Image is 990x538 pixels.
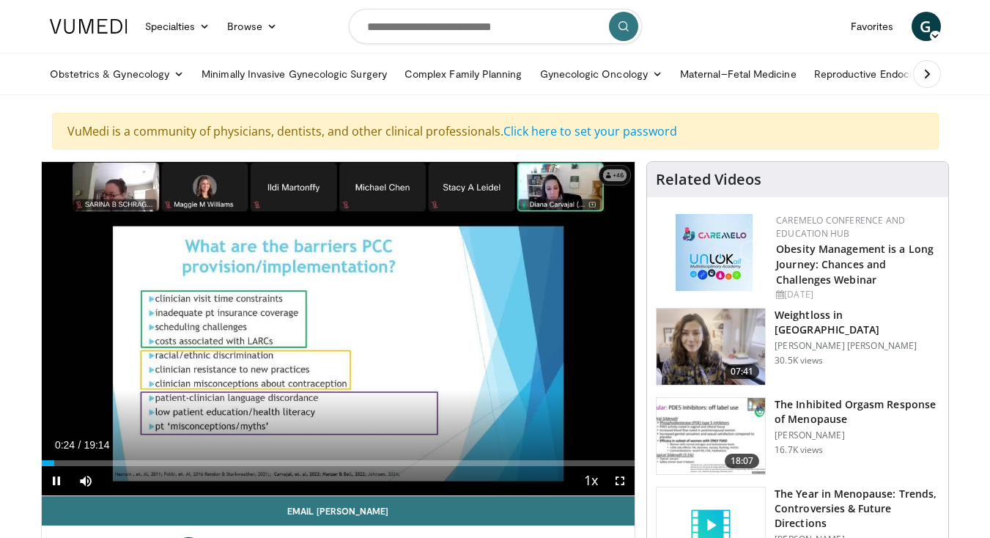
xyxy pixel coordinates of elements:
[193,59,396,89] a: Minimally Invasive Gynecologic Surgery
[657,309,765,385] img: 9983fed1-7565-45be-8934-aef1103ce6e2.150x105_q85_crop-smart_upscale.jpg
[503,123,677,139] a: Click here to set your password
[776,214,905,240] a: CaReMeLO Conference and Education Hub
[78,439,81,451] span: /
[776,288,937,301] div: [DATE]
[84,439,109,451] span: 19:14
[136,12,219,41] a: Specialties
[775,340,939,352] p: [PERSON_NAME] [PERSON_NAME]
[349,9,642,44] input: Search topics, interventions
[396,59,531,89] a: Complex Family Planning
[656,397,939,475] a: 18:07 The Inhibited Orgasm Response of Menopause [PERSON_NAME] 16.7K views
[775,355,823,366] p: 30.5K views
[776,242,934,287] a: Obesity Management is a Long Journey: Chances and Challenges Webinar
[50,19,128,34] img: VuMedi Logo
[775,397,939,427] h3: The Inhibited Orgasm Response of Menopause
[842,12,903,41] a: Favorites
[775,308,939,337] h3: Weightloss in [GEOGRAPHIC_DATA]
[531,59,671,89] a: Gynecologic Oncology
[42,496,635,526] a: Email [PERSON_NAME]
[71,466,100,495] button: Mute
[775,430,939,441] p: [PERSON_NAME]
[725,364,760,379] span: 07:41
[775,444,823,456] p: 16.7K views
[657,398,765,474] img: 283c0f17-5e2d-42ba-a87c-168d447cdba4.150x105_q85_crop-smart_upscale.jpg
[576,466,605,495] button: Playback Rate
[656,171,761,188] h4: Related Videos
[912,12,941,41] a: G
[55,439,75,451] span: 0:24
[671,59,805,89] a: Maternal–Fetal Medicine
[52,113,939,150] div: VuMedi is a community of physicians, dentists, and other clinical professionals.
[42,162,635,496] video-js: Video Player
[218,12,286,41] a: Browse
[676,214,753,291] img: 45df64a9-a6de-482c-8a90-ada250f7980c.png.150x105_q85_autocrop_double_scale_upscale_version-0.2.jpg
[41,59,193,89] a: Obstetrics & Gynecology
[605,466,635,495] button: Fullscreen
[42,466,71,495] button: Pause
[725,454,760,468] span: 18:07
[656,308,939,386] a: 07:41 Weightloss in [GEOGRAPHIC_DATA] [PERSON_NAME] [PERSON_NAME] 30.5K views
[775,487,939,531] h3: The Year in Menopause: Trends, Controversies & Future Directions
[42,460,635,466] div: Progress Bar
